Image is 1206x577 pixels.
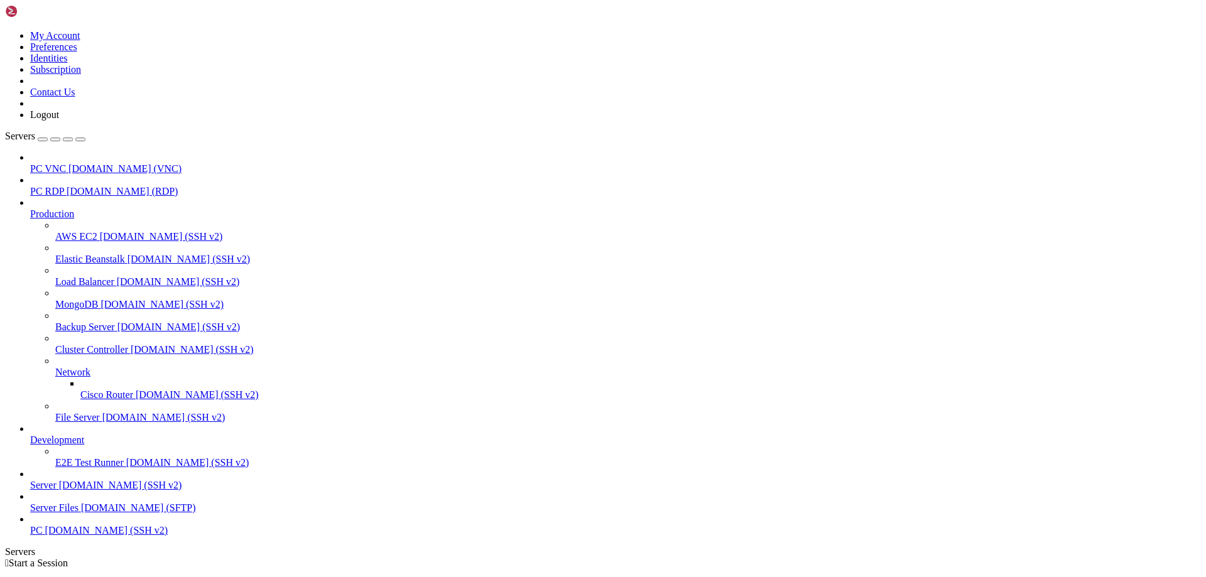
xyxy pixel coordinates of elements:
[55,242,1201,265] li: Elastic Beanstalk [DOMAIN_NAME] (SSH v2)
[5,131,85,141] a: Servers
[102,412,225,423] span: [DOMAIN_NAME] (SSH v2)
[59,480,182,490] span: [DOMAIN_NAME] (SSH v2)
[55,288,1201,310] li: MongoDB [DOMAIN_NAME] (SSH v2)
[55,412,100,423] span: File Server
[100,299,224,310] span: [DOMAIN_NAME] (SSH v2)
[67,186,178,197] span: [DOMAIN_NAME] (RDP)
[117,276,240,287] span: [DOMAIN_NAME] (SSH v2)
[30,434,84,445] span: Development
[5,558,9,568] span: 
[30,109,59,120] a: Logout
[30,525,1201,536] a: PC [DOMAIN_NAME] (SSH v2)
[5,131,35,141] span: Servers
[55,367,1201,378] a: Network
[55,457,1201,468] a: E2E Test Runner [DOMAIN_NAME] (SSH v2)
[55,276,1201,288] a: Load Balancer [DOMAIN_NAME] (SSH v2)
[30,491,1201,514] li: Server Files [DOMAIN_NAME] (SFTP)
[30,502,79,513] span: Server Files
[30,152,1201,175] li: PC VNC [DOMAIN_NAME] (VNC)
[30,434,1201,446] a: Development
[55,220,1201,242] li: AWS EC2 [DOMAIN_NAME] (SSH v2)
[30,175,1201,197] li: PC RDP [DOMAIN_NAME] (RDP)
[9,558,68,568] span: Start a Session
[55,231,1201,242] a: AWS EC2 [DOMAIN_NAME] (SSH v2)
[30,502,1201,514] a: Server Files [DOMAIN_NAME] (SFTP)
[30,41,77,52] a: Preferences
[80,378,1201,401] li: Cisco Router [DOMAIN_NAME] (SSH v2)
[30,468,1201,491] li: Server [DOMAIN_NAME] (SSH v2)
[55,254,125,264] span: Elastic Beanstalk
[30,163,66,174] span: PC VNC
[81,502,196,513] span: [DOMAIN_NAME] (SFTP)
[55,367,90,377] span: Network
[30,525,43,536] span: PC
[30,208,1201,220] a: Production
[30,480,57,490] span: Server
[30,163,1201,175] a: PC VNC [DOMAIN_NAME] (VNC)
[55,299,98,310] span: MongoDB
[100,231,223,242] span: [DOMAIN_NAME] (SSH v2)
[30,208,74,219] span: Production
[80,389,1201,401] a: Cisco Router [DOMAIN_NAME] (SSH v2)
[55,254,1201,265] a: Elastic Beanstalk [DOMAIN_NAME] (SSH v2)
[55,333,1201,355] li: Cluster Controller [DOMAIN_NAME] (SSH v2)
[30,87,75,97] a: Contact Us
[5,546,1201,558] div: Servers
[55,344,1201,355] a: Cluster Controller [DOMAIN_NAME] (SSH v2)
[117,321,241,332] span: [DOMAIN_NAME] (SSH v2)
[45,525,168,536] span: [DOMAIN_NAME] (SSH v2)
[80,389,133,400] span: Cisco Router
[68,163,182,174] span: [DOMAIN_NAME] (VNC)
[131,344,254,355] span: [DOMAIN_NAME] (SSH v2)
[128,254,251,264] span: [DOMAIN_NAME] (SSH v2)
[5,5,77,18] img: Shellngn
[126,457,249,468] span: [DOMAIN_NAME] (SSH v2)
[30,53,68,63] a: Identities
[55,321,1201,333] a: Backup Server [DOMAIN_NAME] (SSH v2)
[55,457,124,468] span: E2E Test Runner
[30,186,1201,197] a: PC RDP [DOMAIN_NAME] (RDP)
[30,30,80,41] a: My Account
[55,265,1201,288] li: Load Balancer [DOMAIN_NAME] (SSH v2)
[30,423,1201,468] li: Development
[55,401,1201,423] li: File Server [DOMAIN_NAME] (SSH v2)
[30,480,1201,491] a: Server [DOMAIN_NAME] (SSH v2)
[55,412,1201,423] a: File Server [DOMAIN_NAME] (SSH v2)
[55,299,1201,310] a: MongoDB [DOMAIN_NAME] (SSH v2)
[30,514,1201,536] li: PC [DOMAIN_NAME] (SSH v2)
[55,321,115,332] span: Backup Server
[30,186,64,197] span: PC RDP
[55,344,128,355] span: Cluster Controller
[55,446,1201,468] li: E2E Test Runner [DOMAIN_NAME] (SSH v2)
[55,355,1201,401] li: Network
[30,64,81,75] a: Subscription
[55,231,97,242] span: AWS EC2
[136,389,259,400] span: [DOMAIN_NAME] (SSH v2)
[30,197,1201,423] li: Production
[55,310,1201,333] li: Backup Server [DOMAIN_NAME] (SSH v2)
[55,276,114,287] span: Load Balancer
